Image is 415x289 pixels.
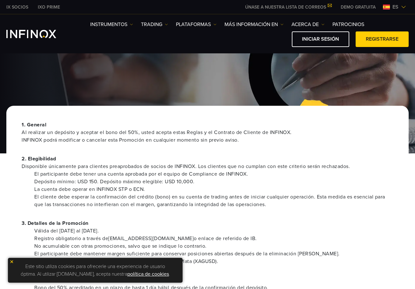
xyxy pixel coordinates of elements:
[22,121,393,144] p: 1. General
[6,30,71,38] a: INFINOX Logo
[34,185,393,193] li: La cuenta debe operar en INFINOX STP o ECN.
[22,155,393,170] p: 2. Elegibilidad
[34,178,393,185] li: Depósito mínimo: USD 150. Depósito máximo elegible: USD 10,000.
[34,170,393,178] li: El participante debe tener una cuenta aprobada por el equipo de Compliance de INFINOX.
[291,21,325,28] a: ACERCA DE
[90,21,133,28] a: Instrumentos
[22,276,393,284] p: 4. Crédito [PERSON_NAME]
[332,21,364,28] a: Patrocinios
[34,193,393,208] li: El cliente debe esperar la confirmación del crédito (bono) en su cuenta de trading antes de inici...
[34,235,393,242] li: Registro obligatorio a través de [EMAIL_ADDRESS][DOMAIN_NAME] o enlace de referido de IB.
[33,4,65,10] a: INFINOX
[127,271,169,277] a: política de cookies
[224,21,284,28] a: Más información en
[22,129,393,144] span: Al realizar un depósito y aceptar el bono del 50%, usted acepta estas Reglas y el Contrato de Cli...
[240,4,336,10] a: ÚNASE A NUESTRA LISTA DE CORREOS
[22,219,393,227] p: 3. Detalles de la Promoción
[336,4,380,10] a: INFINOX MENU
[390,3,401,11] span: es
[292,31,349,47] a: Iniciar sesión
[34,258,393,265] li: Instrumentos elegibles: pares de Forex CFD, Oro (XAUUSD) y Plata (XAGUSD).
[34,250,393,258] li: El participante debe mantener margen suficiente para conservar posiciones abiertas después de la ...
[141,21,168,28] a: TRADING
[10,259,14,264] img: yellow close icon
[356,31,409,47] a: Registrarse
[34,227,393,235] li: Válida del [DATE] al [DATE].
[2,4,33,10] a: INFINOX
[34,242,393,250] li: No acumulable con otras promociones, salvo que se indique lo contrario.
[176,21,217,28] a: PLATAFORMAS
[11,261,179,279] p: Este sitio utiliza cookies para ofrecerle una experiencia de usuario óptima. Al utilizar [DOMAIN_...
[22,163,393,170] span: Disponible únicamente para clientes preaprobados de socios de INFINOX. Los clientes que no cumpla...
